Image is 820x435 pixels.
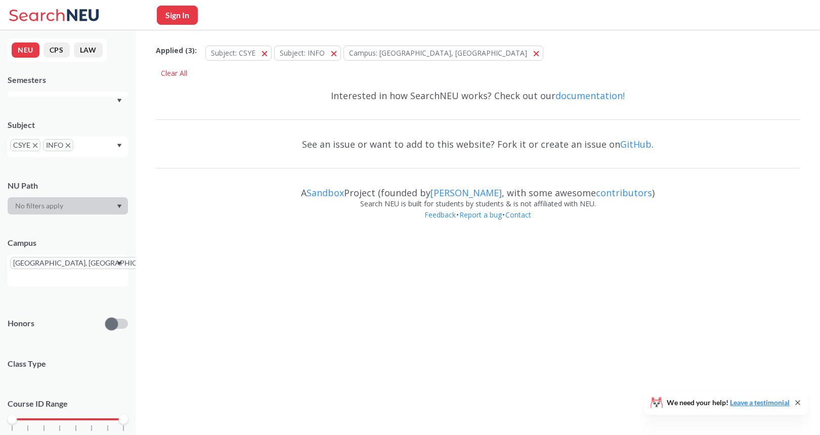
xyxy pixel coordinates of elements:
[12,42,39,58] button: NEU
[8,254,128,287] div: [GEOGRAPHIC_DATA], [GEOGRAPHIC_DATA]X to remove pillDropdown arrow
[156,129,800,159] div: See an issue or want to add to this website? Fork it or create an issue on .
[117,144,122,148] svg: Dropdown arrow
[307,187,344,199] a: Sandbox
[66,143,70,148] svg: X to remove pill
[274,46,341,61] button: Subject: INFO
[8,318,34,329] p: Honors
[280,48,325,58] span: Subject: INFO
[555,90,625,102] a: documentation!
[156,209,800,236] div: • •
[43,139,73,151] span: INFOX to remove pill
[117,99,122,103] svg: Dropdown arrow
[205,46,272,61] button: Subject: CSYE
[8,180,128,191] div: NU Path
[33,143,37,148] svg: X to remove pill
[596,187,652,199] a: contributors
[8,197,128,214] div: Dropdown arrow
[44,42,70,58] button: CPS
[10,139,40,151] span: CSYEX to remove pill
[505,210,532,220] a: Contact
[459,210,502,220] a: Report a bug
[156,198,800,209] div: Search NEU is built for students by students & is not affiliated with NEU.
[667,399,790,406] span: We need your help!
[8,237,128,248] div: Campus
[117,262,122,266] svg: Dropdown arrow
[424,210,456,220] a: Feedback
[430,187,502,199] a: [PERSON_NAME]
[10,257,171,269] span: [GEOGRAPHIC_DATA], [GEOGRAPHIC_DATA]X to remove pill
[156,45,197,56] span: Applied ( 3 ):
[157,6,198,25] button: Sign In
[156,81,800,110] div: Interested in how SearchNEU works? Check out our
[74,42,103,58] button: LAW
[156,178,800,198] div: A Project (founded by , with some awesome )
[8,398,128,410] p: Course ID Range
[343,46,543,61] button: Campus: [GEOGRAPHIC_DATA], [GEOGRAPHIC_DATA]
[8,358,128,369] span: Class Type
[8,137,128,157] div: CSYEX to remove pillINFOX to remove pillDropdown arrow
[349,48,527,58] span: Campus: [GEOGRAPHIC_DATA], [GEOGRAPHIC_DATA]
[211,48,255,58] span: Subject: CSYE
[8,74,128,85] div: Semesters
[117,204,122,208] svg: Dropdown arrow
[730,398,790,407] a: Leave a testimonial
[620,138,652,150] a: GitHub
[156,66,192,81] div: Clear All
[8,119,128,130] div: Subject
